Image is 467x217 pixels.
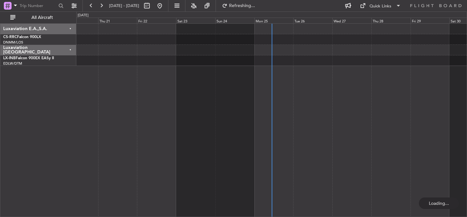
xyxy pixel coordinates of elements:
span: All Aircraft [17,15,68,20]
span: LX-INB [3,56,16,60]
a: DNMM/LOS [3,40,23,45]
div: Wed 20 [59,18,98,23]
div: Loading... [419,197,459,209]
div: Fri 22 [137,18,176,23]
div: Thu 28 [371,18,411,23]
a: EDLW/DTM [3,61,22,66]
a: CS-RRCFalcon 900LX [3,35,41,39]
input: Trip Number [20,1,56,11]
div: Quick Links [369,3,391,10]
div: [DATE] [78,13,89,18]
div: Wed 27 [332,18,371,23]
div: Sat 23 [176,18,215,23]
button: All Aircraft [7,12,70,23]
div: Mon 25 [254,18,293,23]
button: Quick Links [357,1,404,11]
div: Fri 29 [411,18,450,23]
div: Thu 21 [98,18,137,23]
button: Refreshing... [219,1,258,11]
span: Refreshing... [229,4,256,8]
a: LX-INBFalcon 900EX EASy II [3,56,54,60]
div: Tue 26 [293,18,332,23]
span: [DATE] - [DATE] [109,3,139,9]
span: CS-RRC [3,35,17,39]
div: Sun 24 [215,18,254,23]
